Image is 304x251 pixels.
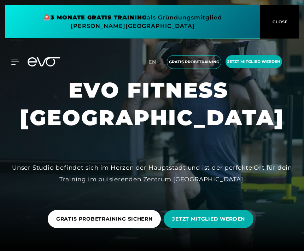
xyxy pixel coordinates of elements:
h1: EVO FITNESS [GEOGRAPHIC_DATA] [20,76,284,132]
span: Jetzt Mitglied werden [227,59,280,65]
span: CLOSE [271,19,288,25]
a: en [148,58,160,66]
a: Gratis Probetraining [165,55,223,69]
span: JETZT MITGLIED WERDEN [172,215,245,223]
button: CLOSE [260,5,299,39]
div: Unser Studio befindet sich im Herzen der Hauptstadt und ist der perfekte Ort für dein Training im... [6,162,298,185]
span: Gratis Probetraining [169,59,219,65]
span: en [148,59,156,65]
a: JETZT MITGLIED WERDEN [164,205,256,233]
a: GRATIS PROBETRAINING SICHERN [48,205,164,233]
a: Jetzt Mitglied werden [223,55,284,69]
span: GRATIS PROBETRAINING SICHERN [56,215,153,223]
